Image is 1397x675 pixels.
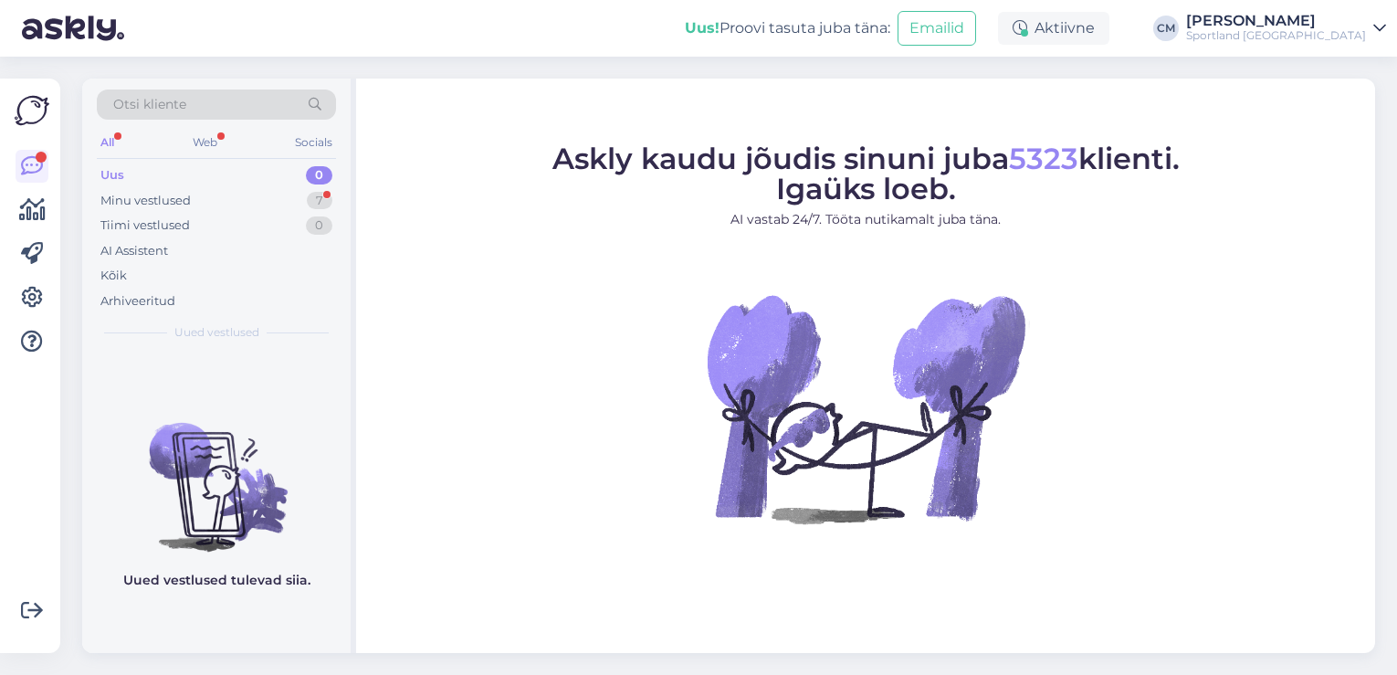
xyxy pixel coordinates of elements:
[1186,14,1366,28] div: [PERSON_NAME]
[100,242,168,260] div: AI Assistent
[552,210,1180,229] p: AI vastab 24/7. Tööta nutikamalt juba täna.
[100,166,124,185] div: Uus
[1009,141,1078,176] span: 5323
[306,216,332,235] div: 0
[123,571,310,590] p: Uued vestlused tulevad siia.
[701,244,1030,573] img: No Chat active
[100,192,191,210] div: Minu vestlused
[97,131,118,154] div: All
[306,166,332,185] div: 0
[1153,16,1179,41] div: CM
[685,19,720,37] b: Uus!
[100,267,127,285] div: Kõik
[113,95,186,114] span: Otsi kliente
[100,216,190,235] div: Tiimi vestlused
[174,324,259,341] span: Uued vestlused
[82,390,351,554] img: No chats
[1186,14,1386,43] a: [PERSON_NAME]Sportland [GEOGRAPHIC_DATA]
[189,131,221,154] div: Web
[898,11,976,46] button: Emailid
[998,12,1109,45] div: Aktiivne
[685,17,890,39] div: Proovi tasuta juba täna:
[552,141,1180,206] span: Askly kaudu jõudis sinuni juba klienti. Igaüks loeb.
[15,93,49,128] img: Askly Logo
[1186,28,1366,43] div: Sportland [GEOGRAPHIC_DATA]
[291,131,336,154] div: Socials
[307,192,332,210] div: 7
[100,292,175,311] div: Arhiveeritud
